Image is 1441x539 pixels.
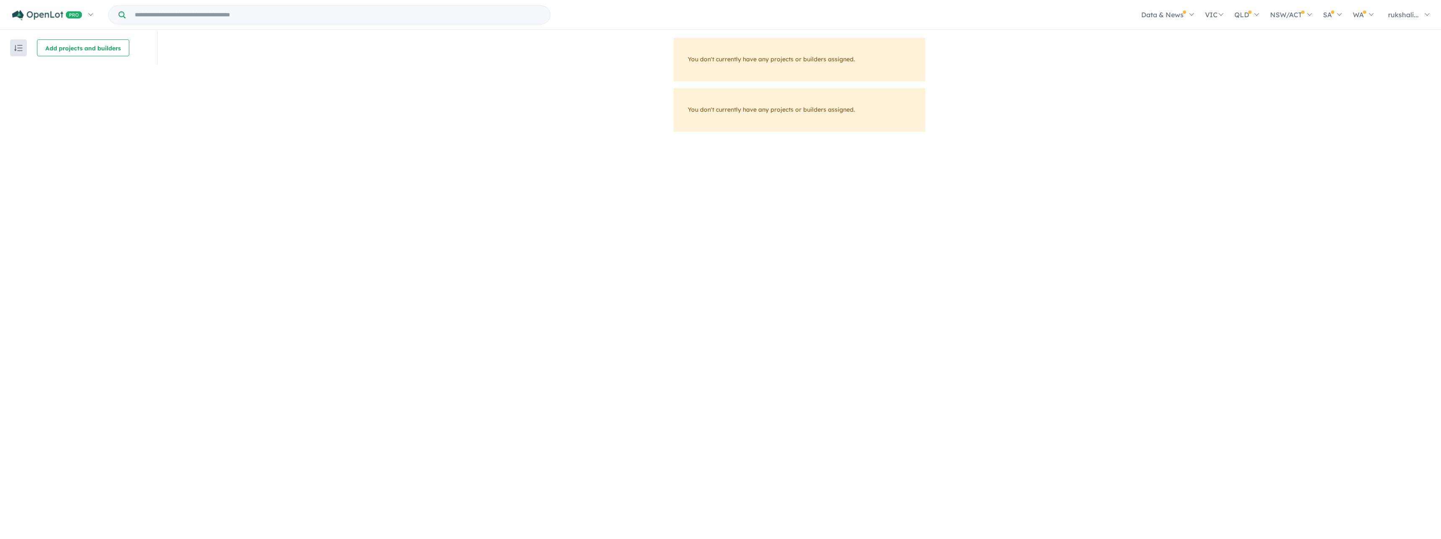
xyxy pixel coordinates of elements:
[127,6,548,24] input: Try estate name, suburb, builder or developer
[673,38,925,81] div: You don't currently have any projects or builders assigned.
[37,39,129,56] button: Add projects and builders
[1388,10,1419,19] span: rukshali...
[14,45,23,51] img: sort.svg
[12,10,82,21] img: Openlot PRO Logo White
[673,88,925,132] div: You don't currently have any projects or builders assigned.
